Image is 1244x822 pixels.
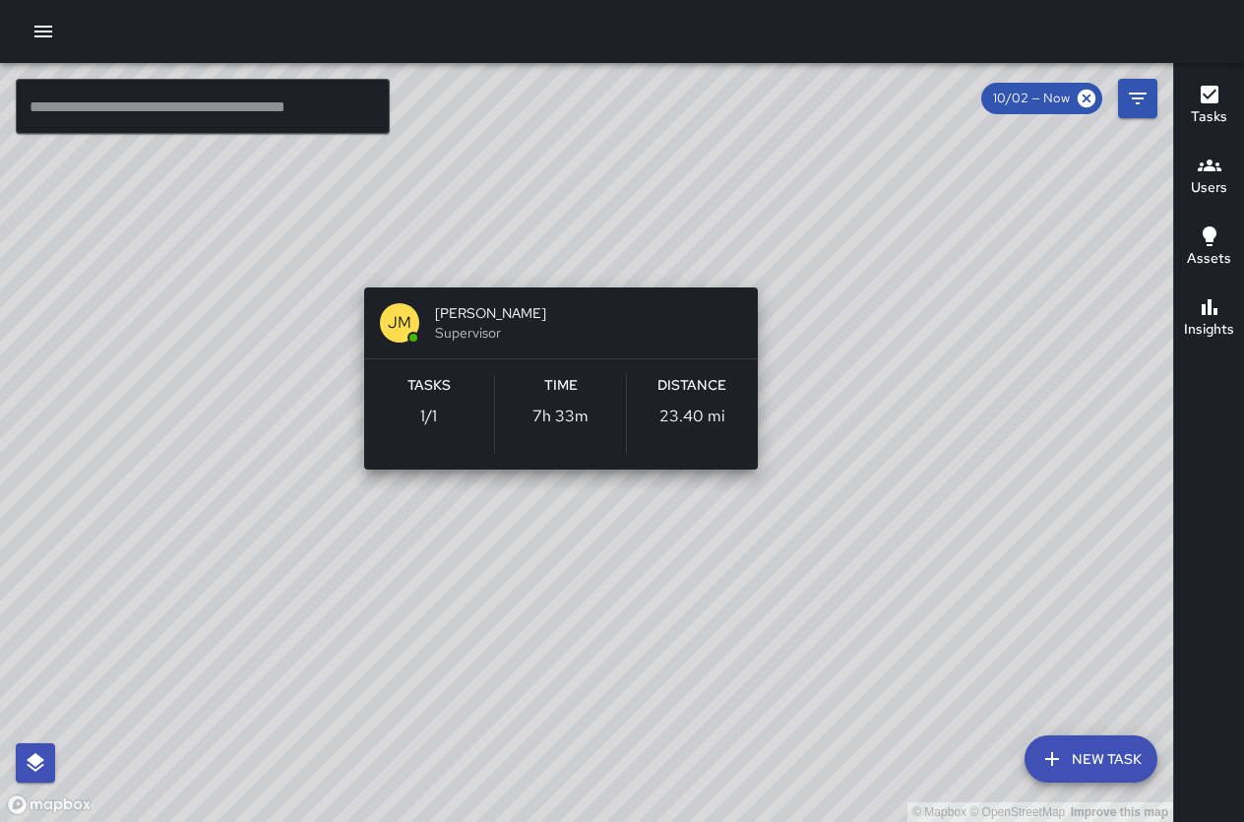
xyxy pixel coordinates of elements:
button: Filters [1118,79,1157,118]
h6: Time [544,375,578,397]
button: Assets [1174,213,1244,284]
h6: Distance [657,375,726,397]
button: New Task [1025,735,1157,783]
div: 10/02 — Now [981,83,1102,114]
p: JM [388,311,411,335]
p: 1 / 1 [420,405,437,428]
h6: Tasks [407,375,451,397]
h6: Insights [1184,319,1234,341]
span: 10/02 — Now [981,89,1082,108]
button: Insights [1174,284,1244,354]
p: 7h 33m [532,405,589,428]
button: JM[PERSON_NAME]SupervisorTasks1/1Time7h 33mDistance23.40 mi [364,287,758,470]
button: Tasks [1174,71,1244,142]
h6: Assets [1187,248,1231,270]
p: 23.40 mi [659,405,725,428]
span: [PERSON_NAME] [435,303,742,323]
h6: Tasks [1191,106,1227,128]
span: Supervisor [435,323,742,343]
h6: Users [1191,177,1227,199]
button: Users [1174,142,1244,213]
